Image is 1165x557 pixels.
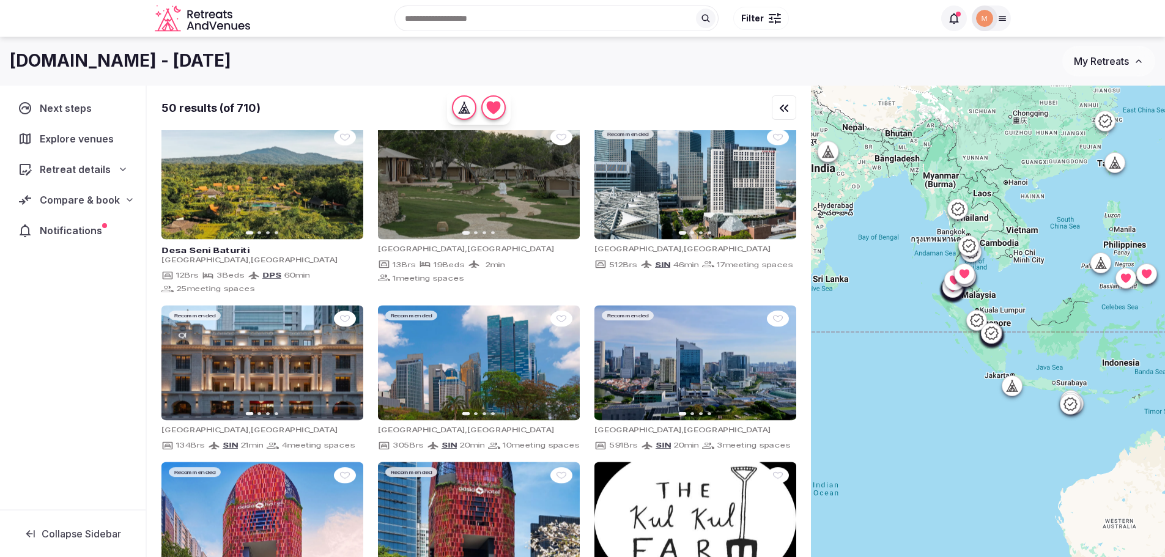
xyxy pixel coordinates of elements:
span: Notifications [40,223,107,238]
h1: [DOMAIN_NAME] - [DATE] [10,49,231,73]
span: Retreat details [40,162,111,177]
span: 3 meeting spaces [717,441,790,450]
span: 19 Beds [434,260,464,269]
span: [GEOGRAPHIC_DATA] [684,427,771,435]
span: 1 meeting spaces [393,273,464,282]
button: Go to slide 2 [474,413,478,415]
span: , [465,245,467,253]
button: Go to slide 4 [491,413,495,415]
span: , [681,427,684,435]
span: Next steps [40,101,97,116]
div: Recommended [602,311,654,320]
button: Go to slide 2 [690,231,694,234]
div: Recommended [169,311,221,320]
div: Recommended [602,129,654,139]
button: Go to slide 3 [483,413,486,415]
a: View venue [161,246,363,256]
a: Visit the homepage [155,5,253,32]
span: Recommended [607,312,649,319]
span: 20 min [459,441,484,450]
span: 21 min [240,441,263,450]
button: Go to slide 4 [708,413,711,415]
span: 3 Beds [216,271,244,280]
button: Go to slide 1 [246,412,254,416]
span: Recommended [390,312,432,319]
span: , [248,427,251,435]
span: Recommended [174,469,216,475]
img: Featured image for venue [378,124,580,240]
div: Recommended [385,467,437,477]
span: , [465,427,467,435]
span: [GEOGRAPHIC_DATA] [251,256,338,264]
button: Filter [733,7,789,30]
span: [GEOGRAPHIC_DATA] [378,245,465,253]
div: 50 results (of 710) [161,100,261,116]
button: Go to slide 2 [690,413,694,415]
a: DPS [262,271,281,279]
span: 20 min [673,441,698,450]
span: , [248,256,251,264]
div: Recommended [385,311,437,320]
span: My Retreats [1074,55,1129,67]
span: Collapse Sidebar [42,528,121,540]
span: Recommended [390,469,432,475]
button: Go to slide 1 [246,231,254,235]
button: Go to slide 1 [679,231,687,235]
span: [GEOGRAPHIC_DATA] [378,427,465,435]
img: Featured image for venue [594,305,796,421]
span: [GEOGRAPHIC_DATA] [684,245,771,253]
button: Go to slide 3 [699,231,703,234]
button: Go to slide 2 [257,413,261,415]
div: Recommended [169,467,221,477]
span: Explore venues [40,131,119,146]
span: 4 meeting spaces [281,441,355,450]
span: [GEOGRAPHIC_DATA] [251,427,338,435]
span: 17 meeting spaces [717,260,793,269]
a: Notifications [10,218,136,243]
span: 2 min [485,260,505,269]
a: View Desa Seni Baturiti [161,124,363,240]
span: [GEOGRAPHIC_DATA] [594,427,681,435]
button: Go to slide 3 [266,231,270,234]
a: Next steps [10,95,136,121]
span: 10 meeting spaces [503,441,579,450]
span: 305 Brs [393,441,423,450]
img: Featured image for venue [378,305,580,421]
span: 25 meeting spaces [176,284,254,293]
span: Recommended [607,131,649,137]
span: 12 Brs [176,271,198,280]
button: My Retreats [1062,46,1155,76]
button: Go to slide 2 [257,231,261,234]
button: Go to slide 1 [679,412,687,416]
button: Go to slide 3 [483,231,486,234]
button: Go to slide 4 [491,231,495,234]
button: Go to slide 4 [708,231,711,234]
span: [GEOGRAPHIC_DATA] [161,427,248,435]
span: 13 Brs [393,260,415,269]
a: Explore venues [10,126,136,152]
span: [GEOGRAPHIC_DATA] [161,256,248,264]
span: SIN [223,441,238,450]
button: Go to slide 3 [266,413,270,415]
span: 46 min [673,260,698,269]
span: 134 Brs [176,441,204,450]
span: Compare & book [40,193,120,207]
button: Go to slide 1 [462,231,470,235]
span: Filter [741,12,764,24]
span: , [681,245,684,253]
img: Featured image for venue [161,305,363,421]
h2: Desa Seni Baturiti [161,246,363,256]
span: 591 Brs [609,441,637,450]
img: moveinside.it [976,10,993,27]
span: [GEOGRAPHIC_DATA] [467,427,554,435]
span: SIN [655,260,670,268]
button: Collapse Sidebar [10,520,136,547]
img: Featured image for venue [594,124,796,240]
svg: Retreats and Venues company logo [155,5,253,32]
button: Go to slide 4 [275,231,278,234]
button: Go to slide 2 [474,231,478,234]
span: [GEOGRAPHIC_DATA] [467,245,554,253]
span: SIN [442,441,457,450]
span: SIN [656,441,671,450]
span: [GEOGRAPHIC_DATA] [594,245,681,253]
